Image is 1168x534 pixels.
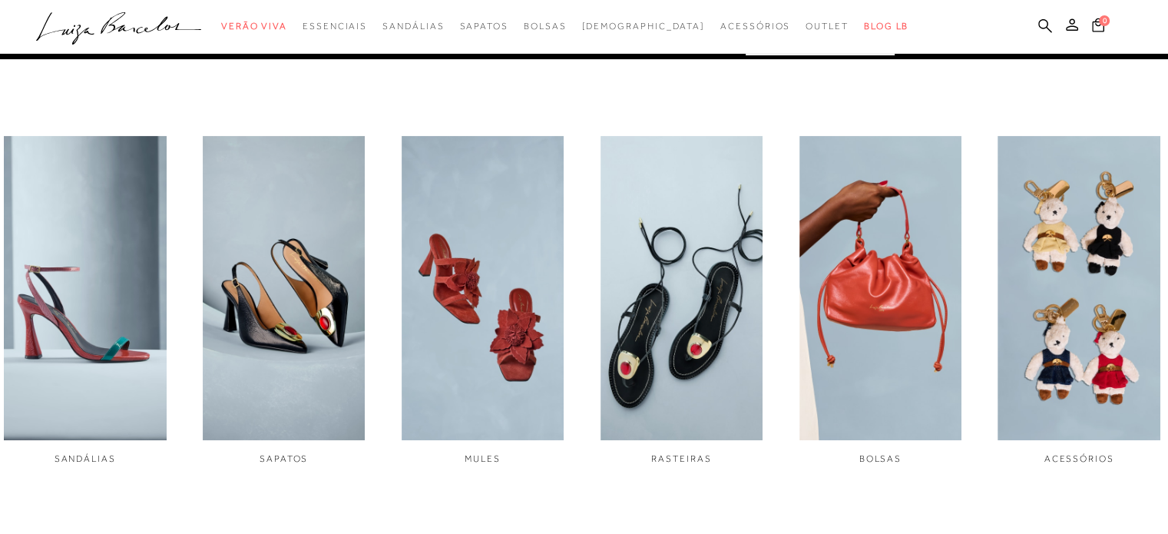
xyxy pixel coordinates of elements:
img: imagem do link [203,136,366,440]
a: categoryNavScreenReaderText [382,12,444,41]
a: categoryNavScreenReaderText [720,12,790,41]
span: Sapatos [459,21,508,32]
a: categoryNavScreenReaderText [221,12,287,41]
span: Outlet [806,21,849,32]
span: Verão Viva [221,21,287,32]
span: 0 [1099,15,1110,26]
a: BLOG LB [864,12,908,41]
a: categoryNavScreenReaderText [806,12,849,41]
span: SANDÁLIAS [55,453,116,464]
img: imagem do link [4,136,167,440]
span: MULES [465,453,501,464]
a: imagem do link RASTEIRAS [601,136,763,466]
button: 0 [1087,17,1109,38]
span: Acessórios [720,21,790,32]
span: [DEMOGRAPHIC_DATA] [581,21,705,32]
span: RASTEIRAS [651,453,711,464]
img: imagem do link [601,136,763,440]
a: imagem do link SANDÁLIAS [4,136,167,466]
div: 4 / 6 [601,136,763,466]
a: imagem do link SAPATOS [203,136,366,466]
span: Essenciais [303,21,367,32]
span: Sandálias [382,21,444,32]
a: imagem do link MULES [402,136,564,466]
span: ACESSÓRIOS [1044,453,1114,464]
a: categoryNavScreenReaderText [303,12,367,41]
span: BLOG LB [864,21,908,32]
span: SAPATOS [260,453,308,464]
img: imagem do link [799,136,962,440]
span: Bolsas [524,21,567,32]
div: 1 / 6 [4,136,167,466]
a: imagem do link ACESSÓRIOS [998,136,1160,466]
span: BOLSAS [859,453,902,464]
a: categoryNavScreenReaderText [459,12,508,41]
a: imagem do link BOLSAS [799,136,962,466]
a: categoryNavScreenReaderText [524,12,567,41]
img: imagem do link [402,136,564,440]
div: 6 / 6 [998,136,1160,466]
a: noSubCategoriesText [581,12,705,41]
img: imagem do link [998,136,1160,440]
div: 5 / 6 [799,136,962,466]
div: 3 / 6 [402,136,564,466]
div: 2 / 6 [203,136,366,466]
